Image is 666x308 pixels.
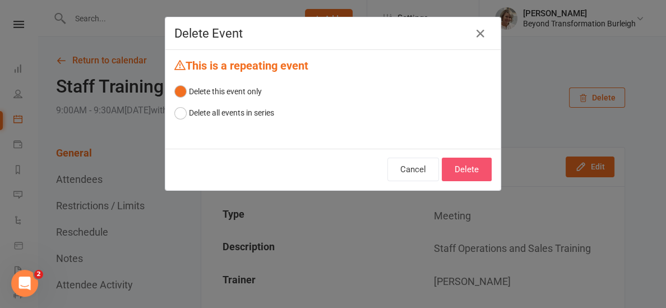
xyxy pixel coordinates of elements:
button: Cancel [387,158,439,181]
button: Delete this event only [174,81,262,102]
iframe: Intercom live chat [11,270,38,297]
span: 2 [34,270,43,279]
button: Close [471,25,489,43]
h4: This is a repeating event [174,59,492,72]
button: Delete [442,158,492,181]
h4: Delete Event [174,26,492,40]
button: Delete all events in series [174,102,274,123]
